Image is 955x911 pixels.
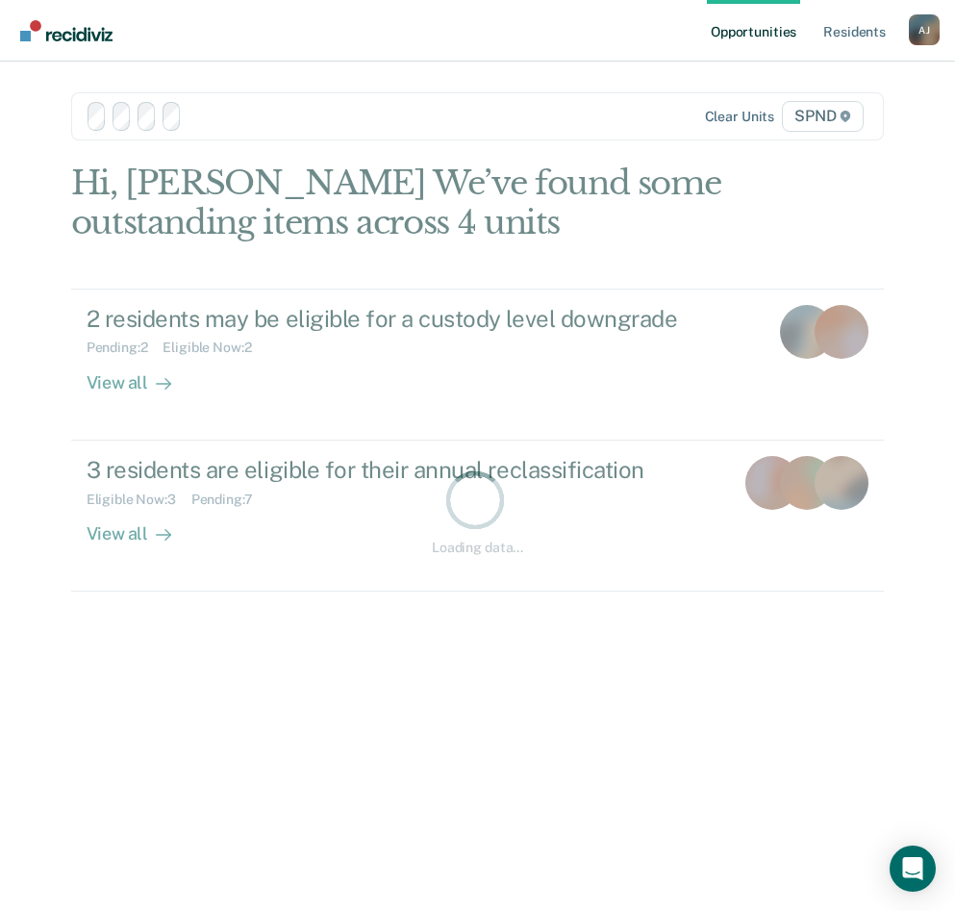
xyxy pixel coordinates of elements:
[705,109,775,125] div: Clear units
[20,20,113,41] img: Recidiviz
[909,14,940,45] button: Profile dropdown button
[890,846,936,892] div: Open Intercom Messenger
[909,14,940,45] div: A J
[782,101,864,132] span: SPND
[432,540,523,556] div: Loading data...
